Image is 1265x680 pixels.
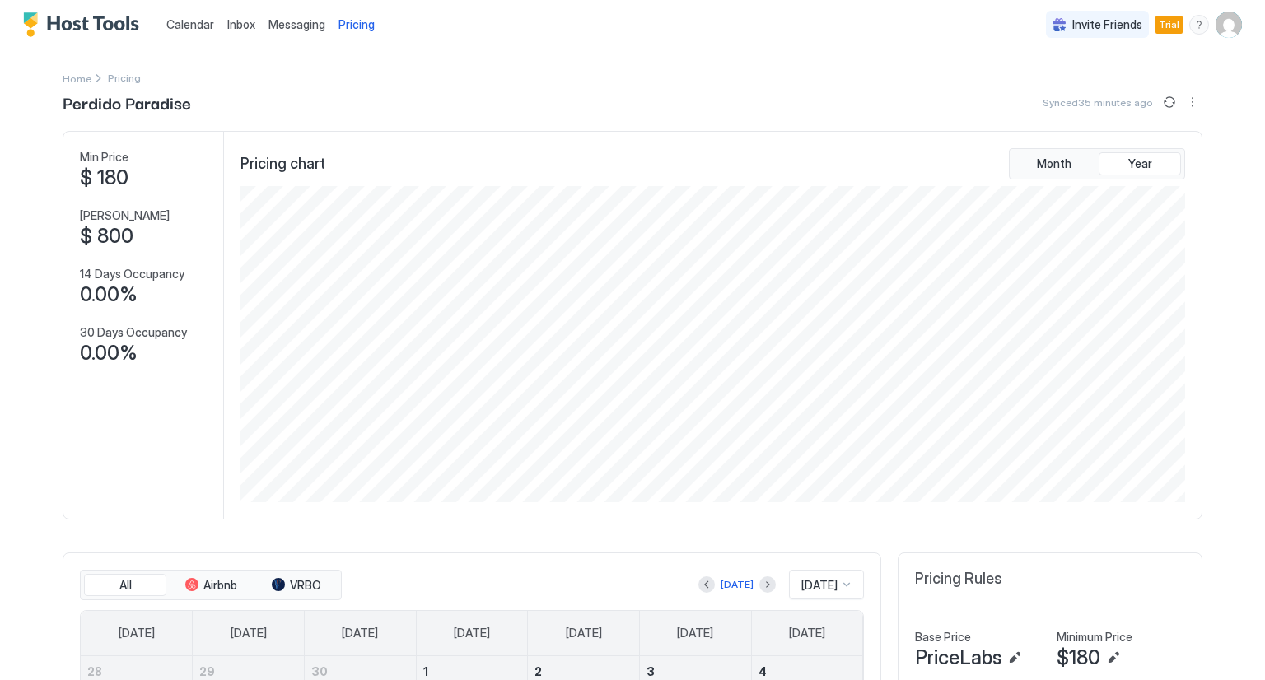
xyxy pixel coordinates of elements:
[915,630,971,645] span: Base Price
[1043,96,1153,109] span: Synced 35 minutes ago
[759,664,767,678] span: 4
[63,69,91,86] a: Home
[661,611,730,655] a: Friday
[721,577,754,592] div: [DATE]
[1057,630,1132,645] span: Minimum Price
[1183,92,1202,112] button: More options
[1057,645,1100,670] span: $180
[80,208,170,223] span: [PERSON_NAME]
[338,17,375,32] span: Pricing
[801,578,838,593] span: [DATE]
[698,576,715,593] button: Previous month
[268,17,325,31] span: Messaging
[759,576,776,593] button: Next month
[203,578,237,593] span: Airbnb
[80,325,187,340] span: 30 Days Occupancy
[80,282,138,307] span: 0.00%
[166,17,214,31] span: Calendar
[80,341,138,366] span: 0.00%
[199,664,215,678] span: 29
[87,664,102,678] span: 28
[227,16,255,33] a: Inbox
[534,664,542,678] span: 2
[255,574,338,597] button: VRBO
[1160,92,1179,112] button: Sync prices
[119,626,155,640] span: [DATE]
[108,72,141,84] span: Breadcrumb
[454,626,490,640] span: [DATE]
[214,611,283,655] a: Monday
[677,626,713,640] span: [DATE]
[166,16,214,33] a: Calendar
[1013,152,1095,175] button: Month
[80,224,133,249] span: $ 800
[80,165,128,190] span: $ 180
[80,150,128,165] span: Min Price
[1005,648,1025,668] button: Edit
[102,611,171,655] a: Sunday
[170,574,252,597] button: Airbnb
[63,72,91,85] span: Home
[1159,17,1179,32] span: Trial
[290,578,321,593] span: VRBO
[1072,17,1142,32] span: Invite Friends
[227,17,255,31] span: Inbox
[84,574,166,597] button: All
[231,626,267,640] span: [DATE]
[1183,92,1202,112] div: menu
[80,267,184,282] span: 14 Days Occupancy
[342,626,378,640] span: [DATE]
[1216,12,1242,38] div: User profile
[63,69,91,86] div: Breadcrumb
[773,611,842,655] a: Saturday
[119,578,132,593] span: All
[1104,648,1123,668] button: Edit
[566,626,602,640] span: [DATE]
[1128,156,1152,171] span: Year
[437,611,506,655] a: Wednesday
[915,570,1002,589] span: Pricing Rules
[325,611,394,655] a: Tuesday
[63,90,191,114] span: Perdido Paradise
[647,664,655,678] span: 3
[718,575,756,594] button: [DATE]
[16,624,56,664] iframe: Intercom live chat
[1037,156,1071,171] span: Month
[1099,152,1181,175] button: Year
[549,611,618,655] a: Thursday
[789,626,825,640] span: [DATE]
[1189,15,1209,35] div: menu
[311,664,328,678] span: 30
[268,16,325,33] a: Messaging
[915,645,1001,670] span: PriceLabs
[23,12,147,37] a: Host Tools Logo
[1009,148,1185,179] div: tab-group
[240,155,325,174] span: Pricing chart
[80,570,342,601] div: tab-group
[423,664,428,678] span: 1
